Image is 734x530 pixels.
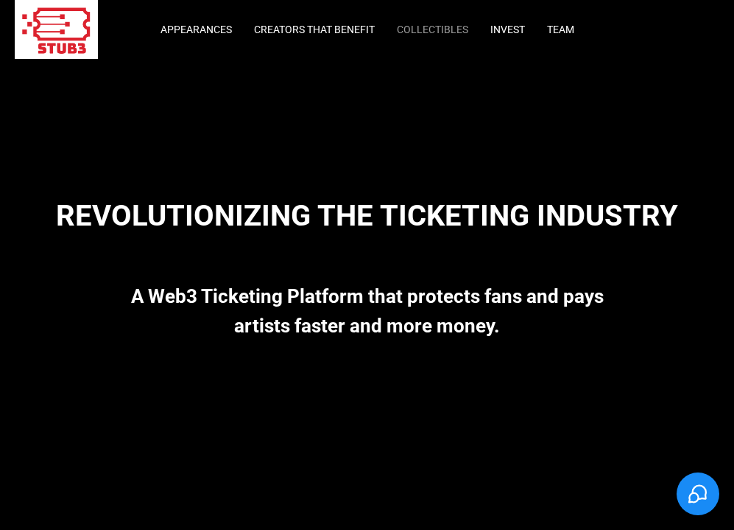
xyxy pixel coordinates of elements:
[21,139,713,242] div: Revolutionizing the Ticketing Industry
[490,24,525,35] a: Invest
[397,24,468,35] a: Collectibles
[131,285,604,337] strong: A Web3 Ticketing Platform that protects fans and pays artists faster and more money.
[254,24,375,35] a: Creators that Benefit
[160,24,232,35] a: Appearances
[547,24,574,35] a: Team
